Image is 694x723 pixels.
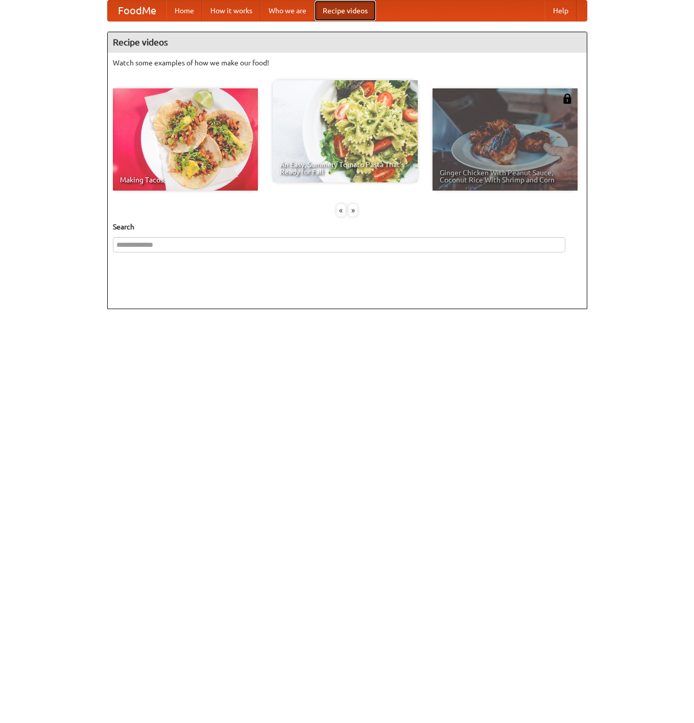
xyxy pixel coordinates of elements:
h4: Recipe videos [108,32,587,53]
a: Home [166,1,202,21]
p: Watch some examples of how we make our food! [113,58,582,68]
a: Recipe videos [315,1,376,21]
a: Who we are [260,1,315,21]
div: « [337,204,346,217]
div: » [348,204,357,217]
h5: Search [113,222,582,232]
img: 483408.png [562,94,572,104]
span: An Easy, Summery Tomato Pasta That's Ready for Fall [280,161,411,175]
a: Making Tacos [113,88,258,191]
a: An Easy, Summery Tomato Pasta That's Ready for Fall [273,80,418,182]
a: FoodMe [108,1,166,21]
a: Help [545,1,577,21]
a: How it works [202,1,260,21]
span: Making Tacos [120,176,251,183]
